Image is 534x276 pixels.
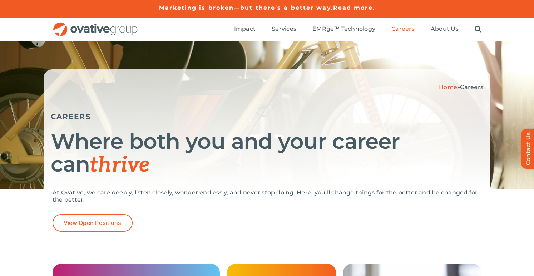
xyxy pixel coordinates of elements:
[272,25,296,33] a: Services
[475,25,481,33] a: Search
[431,25,459,33] a: About Us
[53,214,133,232] a: View Open Positions
[53,21,138,28] a: OG_Full_horizontal_RGB
[391,25,415,33] a: Careers
[439,84,457,90] a: Home
[333,4,375,11] a: Read more.
[64,220,122,226] span: View Open Positions
[312,25,375,33] a: EMRge™ Technology
[51,130,483,177] h1: Where both you and your career can
[51,112,483,121] h5: CAREERS
[53,189,481,203] p: At Ovative, we care deeply, listen closely, wonder endlessly, and never stop doing. Here, you’ll ...
[234,25,256,33] a: Impact
[460,84,483,90] span: Careers
[159,4,333,11] a: Marketing is broken—but there’s a better way.
[90,152,149,178] span: thrive
[439,84,483,90] span: »
[234,18,481,41] nav: Menu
